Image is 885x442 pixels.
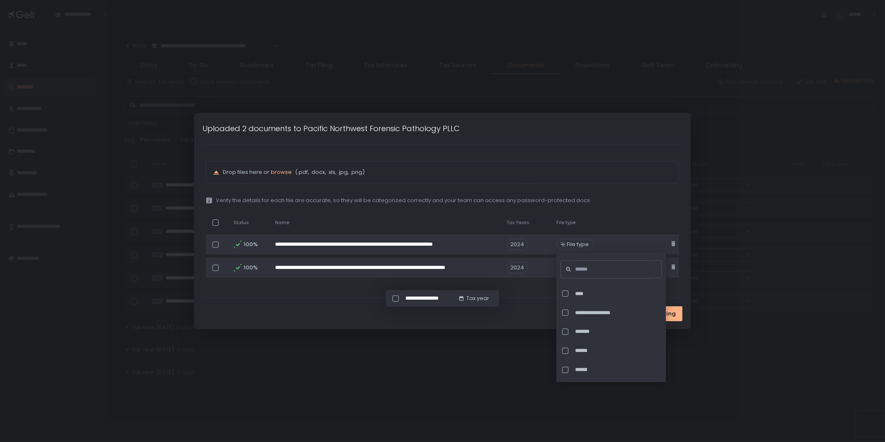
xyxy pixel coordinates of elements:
span: 2024 [507,239,528,250]
span: 100% [244,264,257,271]
h1: Uploaded 2 documents to Pacific Northwest Forensic Pathology PLLC [202,123,460,134]
span: Status [234,220,249,226]
button: browse [271,168,292,176]
span: 100% [244,241,257,248]
span: (.pdf, .docx, .xls, .jpg, .png) [293,168,365,176]
span: Tax Years [507,220,530,226]
span: File type [567,241,589,248]
span: browse [271,168,292,176]
span: 2024 [507,262,528,274]
button: Tax year [458,295,489,302]
span: File type [557,220,576,226]
p: Drop files here or [223,168,672,176]
span: Verify the details for each file are accurate, so they will be categorized correctly and your tea... [216,197,591,204]
span: Name [275,220,289,226]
